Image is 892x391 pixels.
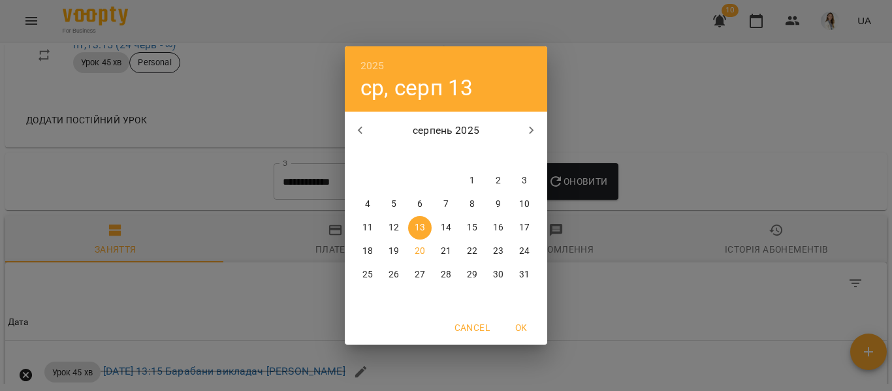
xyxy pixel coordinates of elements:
[519,198,530,211] p: 10
[486,216,510,240] button: 16
[493,245,503,258] p: 23
[513,240,536,263] button: 24
[360,74,473,101] button: ср, серп 13
[434,240,458,263] button: 21
[362,221,373,234] p: 11
[470,174,475,187] p: 1
[365,198,370,211] p: 4
[391,198,396,211] p: 5
[441,245,451,258] p: 21
[356,149,379,163] span: пн
[486,193,510,216] button: 9
[460,263,484,287] button: 29
[382,216,406,240] button: 12
[389,268,399,281] p: 26
[470,198,475,211] p: 8
[434,216,458,240] button: 14
[522,174,527,187] p: 3
[434,263,458,287] button: 28
[467,221,477,234] p: 15
[356,193,379,216] button: 4
[441,221,451,234] p: 14
[362,268,373,281] p: 25
[356,263,379,287] button: 25
[408,149,432,163] span: ср
[467,268,477,281] p: 29
[513,193,536,216] button: 10
[460,240,484,263] button: 22
[513,149,536,163] span: нд
[460,149,484,163] span: пт
[500,316,542,339] button: OK
[519,245,530,258] p: 24
[486,263,510,287] button: 30
[434,149,458,163] span: чт
[415,245,425,258] p: 20
[486,149,510,163] span: сб
[460,193,484,216] button: 8
[356,240,379,263] button: 18
[467,245,477,258] p: 22
[443,198,449,211] p: 7
[389,245,399,258] p: 19
[513,216,536,240] button: 17
[493,268,503,281] p: 30
[486,169,510,193] button: 2
[493,221,503,234] p: 16
[486,240,510,263] button: 23
[519,268,530,281] p: 31
[362,245,373,258] p: 18
[460,216,484,240] button: 15
[415,268,425,281] p: 27
[496,198,501,211] p: 9
[513,263,536,287] button: 31
[382,193,406,216] button: 5
[449,316,495,339] button: Cancel
[505,320,537,336] span: OK
[376,123,517,138] p: серпень 2025
[496,174,501,187] p: 2
[408,263,432,287] button: 27
[360,57,385,75] button: 2025
[382,263,406,287] button: 26
[417,198,422,211] p: 6
[460,169,484,193] button: 1
[408,240,432,263] button: 20
[356,216,379,240] button: 11
[513,169,536,193] button: 3
[434,193,458,216] button: 7
[382,149,406,163] span: вт
[408,216,432,240] button: 13
[454,320,490,336] span: Cancel
[389,221,399,234] p: 12
[415,221,425,234] p: 13
[408,193,432,216] button: 6
[382,240,406,263] button: 19
[519,221,530,234] p: 17
[441,268,451,281] p: 28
